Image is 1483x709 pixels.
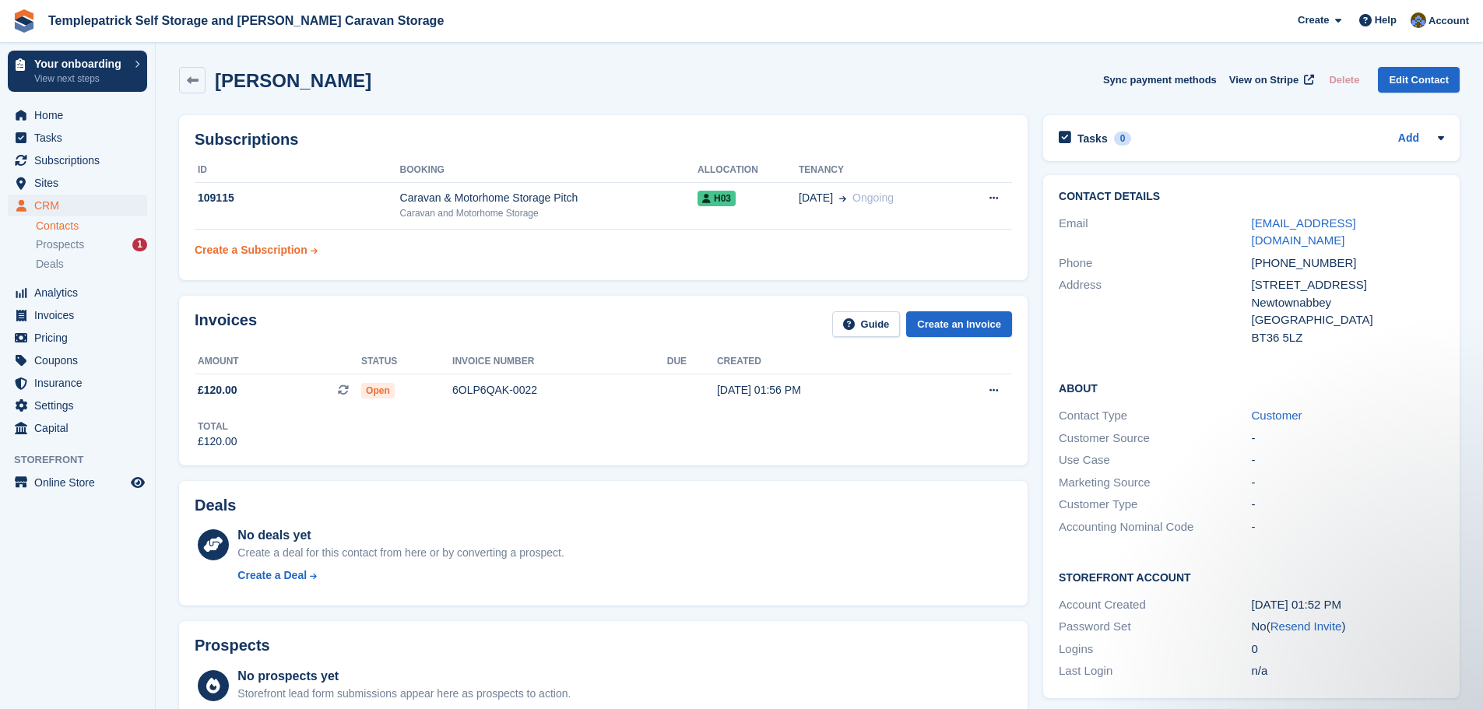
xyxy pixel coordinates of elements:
[34,304,128,326] span: Invoices
[1252,496,1444,514] div: -
[1252,662,1444,680] div: n/a
[1252,474,1444,492] div: -
[1323,67,1365,93] button: Delete
[1252,451,1444,469] div: -
[400,190,698,206] div: Caravan & Motorhome Storage Pitch
[195,190,400,206] div: 109115
[1059,276,1251,346] div: Address
[34,372,128,394] span: Insurance
[1059,451,1251,469] div: Use Case
[1252,641,1444,658] div: 0
[8,395,147,416] a: menu
[1375,12,1397,28] span: Help
[1429,13,1469,29] span: Account
[237,667,571,686] div: No prospects yet
[1252,329,1444,347] div: BT36 5LZ
[8,327,147,349] a: menu
[36,257,64,272] span: Deals
[198,382,237,398] span: £120.00
[8,127,147,149] a: menu
[1252,311,1444,329] div: [GEOGRAPHIC_DATA]
[1252,618,1444,636] div: No
[34,327,128,349] span: Pricing
[195,311,257,337] h2: Invoices
[1298,12,1329,28] span: Create
[8,349,147,371] a: menu
[1378,67,1460,93] a: Edit Contact
[237,567,307,584] div: Create a Deal
[237,545,564,561] div: Create a deal for this contact from here or by converting a prospect.
[452,349,667,374] th: Invoice number
[1252,294,1444,312] div: Newtownabbey
[198,419,237,433] div: Total
[717,382,930,398] div: [DATE] 01:56 PM
[132,238,147,251] div: 1
[1229,72,1299,88] span: View on Stripe
[195,349,361,374] th: Amount
[1252,276,1444,294] div: [STREET_ADDRESS]
[1059,474,1251,492] div: Marketing Source
[8,172,147,194] a: menu
[237,567,564,584] a: Create a Deal
[698,191,736,206] span: H03
[1059,254,1251,272] div: Phone
[36,237,84,252] span: Prospects
[1059,496,1251,514] div: Customer Type
[1252,430,1444,448] div: -
[8,472,147,493] a: menu
[195,637,270,655] h2: Prospects
[34,72,127,86] p: View next steps
[1267,619,1346,633] span: ( )
[237,686,571,702] div: Storefront lead form submissions appear here as prospects to action.
[128,473,147,492] a: Preview store
[667,349,717,374] th: Due
[1059,430,1251,448] div: Customer Source
[34,172,128,194] span: Sites
[1059,618,1251,636] div: Password Set
[195,242,307,258] div: Create a Subscription
[34,282,128,304] span: Analytics
[8,104,147,126] a: menu
[799,158,958,183] th: Tenancy
[1059,569,1444,584] h2: Storefront Account
[1059,518,1251,536] div: Accounting Nominal Code
[1114,132,1132,146] div: 0
[12,9,36,33] img: stora-icon-8386f47178a22dfd0bd8f6a31ec36ba5ce8667c1dd55bd0f319d3a0aa187defe.svg
[1252,596,1444,614] div: [DATE] 01:52 PM
[1398,130,1419,148] a: Add
[14,452,155,468] span: Storefront
[1059,641,1251,658] div: Logins
[8,282,147,304] a: menu
[1252,409,1302,422] a: Customer
[852,191,894,204] span: Ongoing
[198,433,237,450] div: £120.00
[1252,216,1356,247] a: [EMAIL_ADDRESS][DOMAIN_NAME]
[1103,67,1217,93] button: Sync payment methods
[1077,132,1108,146] h2: Tasks
[195,236,318,265] a: Create a Subscription
[195,497,236,514] h2: Deals
[400,158,698,183] th: Booking
[34,395,128,416] span: Settings
[34,195,128,216] span: CRM
[717,349,930,374] th: Created
[34,149,128,171] span: Subscriptions
[361,383,395,398] span: Open
[34,472,128,493] span: Online Store
[34,104,128,126] span: Home
[195,131,1012,149] h2: Subscriptions
[1059,407,1251,425] div: Contact Type
[36,237,147,253] a: Prospects 1
[1059,380,1444,395] h2: About
[1411,12,1426,28] img: Karen
[1252,518,1444,536] div: -
[34,127,128,149] span: Tasks
[832,311,901,337] a: Guide
[34,417,128,439] span: Capital
[237,526,564,545] div: No deals yet
[1059,215,1251,250] div: Email
[1059,662,1251,680] div: Last Login
[8,51,147,92] a: Your onboarding View next steps
[1252,254,1444,272] div: [PHONE_NUMBER]
[8,304,147,326] a: menu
